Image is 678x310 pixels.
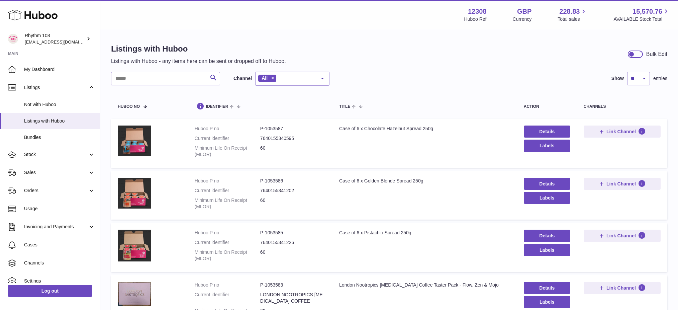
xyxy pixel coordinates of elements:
[260,178,326,184] dd: P-1053586
[584,282,661,294] button: Link Channel
[24,242,95,248] span: Cases
[262,75,268,81] span: All
[24,84,88,91] span: Listings
[118,104,140,109] span: Huboo no
[260,230,326,236] dd: P-1053585
[195,197,260,210] dt: Minimum Life On Receipt (MLOR)
[24,224,88,230] span: Invoicing and Payments
[195,230,260,236] dt: Huboo P no
[524,178,570,190] a: Details
[524,140,570,152] button: Labels
[339,178,510,184] div: Case of 6 x Golden Blonde Spread 250g
[524,230,570,242] a: Details
[339,230,510,236] div: Case of 6 x Pistachio Spread 250g
[584,230,661,242] button: Link Channel
[260,135,326,142] dd: 7640155340595
[24,278,95,284] span: Settings
[646,51,667,58] div: Bulk Edit
[524,244,570,256] button: Labels
[195,187,260,194] dt: Current identifier
[111,58,286,65] p: Listings with Huboo - any items here can be sent or dropped off to Huboo.
[260,292,326,304] dd: LONDON NOOTROPICS [MEDICAL_DATA] COFFEE
[195,249,260,262] dt: Minimum Life On Receipt (MLOR)
[195,126,260,132] dt: Huboo P no
[584,178,661,190] button: Link Channel
[339,104,350,109] span: title
[339,282,510,288] div: London Nootropics [MEDICAL_DATA] Coffee Taster Pack - Flow, Zen & Mojo
[195,145,260,158] dt: Minimum Life On Receipt (MLOR)
[606,233,636,239] span: Link Channel
[24,206,95,212] span: Usage
[111,44,286,54] h1: Listings with Huboo
[25,32,85,45] div: Rhythm 108
[633,7,662,16] span: 15,570.76
[195,282,260,288] dt: Huboo P no
[517,7,531,16] strong: GBP
[24,260,95,266] span: Channels
[206,104,228,109] span: identifier
[464,16,487,22] div: Huboo Ref
[339,126,510,132] div: Case of 6 x Chocolate Hazelnut Spread 250g
[558,7,587,22] a: 228.83 Total sales
[524,104,570,109] div: action
[260,239,326,246] dd: 7640155341226
[611,75,624,82] label: Show
[584,104,661,109] div: channels
[195,239,260,246] dt: Current identifier
[260,145,326,158] dd: 60
[25,39,98,45] span: [EMAIL_ADDRESS][DOMAIN_NAME]
[24,118,95,124] span: Listings with Huboo
[260,197,326,210] dd: 60
[524,282,570,294] a: Details
[584,126,661,138] button: Link Channel
[118,126,151,156] img: Case of 6 x Chocolate Hazelnut Spread 250g
[24,101,95,108] span: Not with Huboo
[606,181,636,187] span: Link Channel
[524,296,570,308] button: Labels
[24,187,88,194] span: Orders
[653,75,667,82] span: entries
[468,7,487,16] strong: 12308
[118,282,151,306] img: London Nootropics Adaptogenic Coffee Taster Pack - Flow, Zen & Mojo
[513,16,532,22] div: Currency
[606,129,636,135] span: Link Channel
[118,230,151,261] img: Case of 6 x Pistachio Spread 250g
[24,151,88,158] span: Stock
[195,292,260,304] dt: Current identifier
[559,7,580,16] span: 228.83
[195,135,260,142] dt: Current identifier
[24,169,88,176] span: Sales
[613,16,670,22] span: AVAILABLE Stock Total
[8,285,92,297] a: Log out
[606,285,636,291] span: Link Channel
[613,7,670,22] a: 15,570.76 AVAILABLE Stock Total
[260,126,326,132] dd: P-1053587
[24,134,95,141] span: Bundles
[260,282,326,288] dd: P-1053583
[24,66,95,73] span: My Dashboard
[118,178,151,209] img: Case of 6 x Golden Blonde Spread 250g
[524,192,570,204] button: Labels
[260,187,326,194] dd: 7640155341202
[260,249,326,262] dd: 60
[558,16,587,22] span: Total sales
[8,34,18,44] img: internalAdmin-12308@internal.huboo.com
[524,126,570,138] a: Details
[233,75,252,82] label: Channel
[195,178,260,184] dt: Huboo P no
